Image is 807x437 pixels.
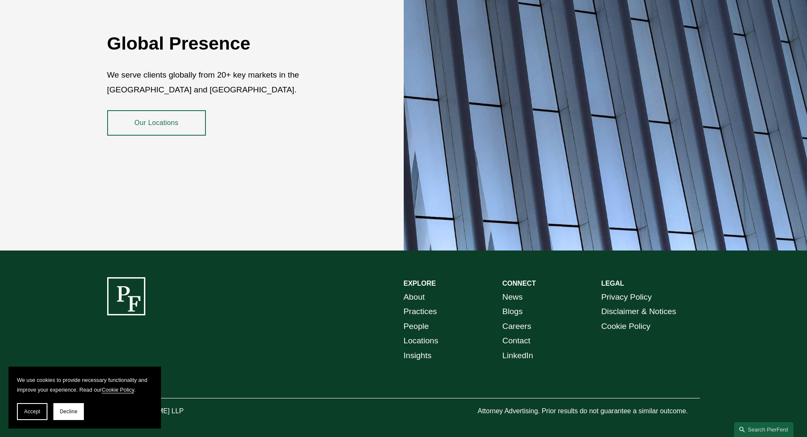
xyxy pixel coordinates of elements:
[107,32,354,54] h2: Global Presence
[601,290,652,305] a: Privacy Policy
[53,403,84,420] button: Decline
[107,110,206,136] a: Our Locations
[107,405,231,418] p: © [PERSON_NAME] LLP
[404,334,438,348] a: Locations
[404,348,432,363] a: Insights
[502,304,523,319] a: Blogs
[8,367,161,429] section: Cookie banner
[24,409,40,415] span: Accept
[601,280,624,287] strong: LEGAL
[502,280,536,287] strong: CONNECT
[17,375,153,395] p: We use cookies to provide necessary functionality and improve your experience. Read our .
[404,280,436,287] strong: EXPLORE
[102,387,134,393] a: Cookie Policy
[601,319,650,334] a: Cookie Policy
[477,405,700,418] p: Attorney Advertising. Prior results do not guarantee a similar outcome.
[404,290,425,305] a: About
[502,290,523,305] a: News
[404,304,437,319] a: Practices
[734,422,793,437] a: Search this site
[502,334,530,348] a: Contact
[404,319,429,334] a: People
[60,409,78,415] span: Decline
[502,319,531,334] a: Careers
[17,403,47,420] button: Accept
[502,348,533,363] a: LinkedIn
[601,304,676,319] a: Disclaimer & Notices
[107,68,354,97] p: We serve clients globally from 20+ key markets in the [GEOGRAPHIC_DATA] and [GEOGRAPHIC_DATA].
